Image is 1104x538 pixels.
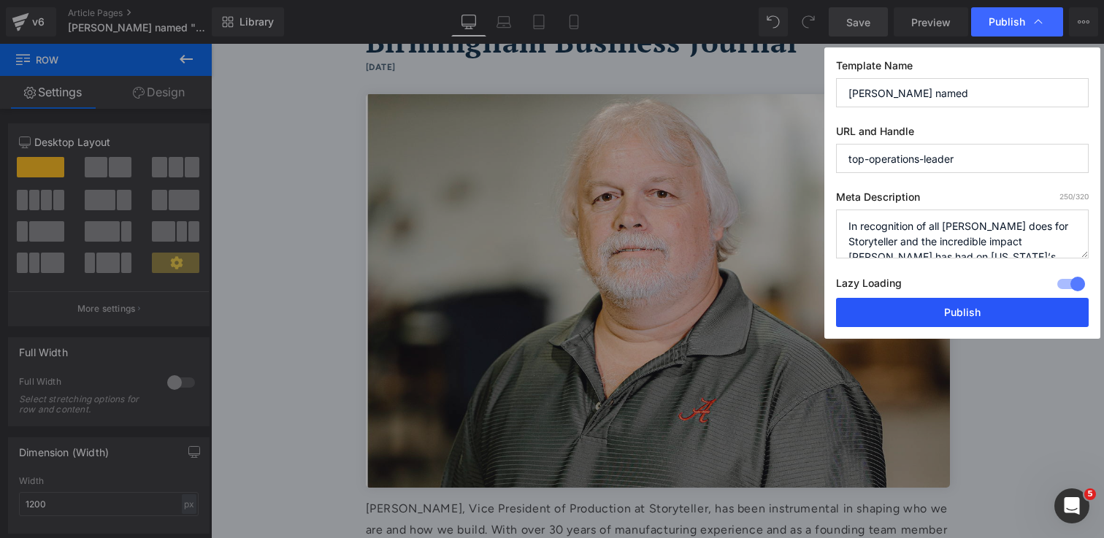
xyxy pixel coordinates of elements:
[836,125,1089,144] label: URL and Handle
[836,59,1089,78] label: Template Name
[836,274,902,298] label: Lazy Loading
[1054,488,1089,523] iframe: Intercom live chat
[836,298,1089,327] button: Publish
[836,191,1089,210] label: Meta Description
[1084,488,1096,500] span: 5
[1059,192,1073,201] span: 250
[155,16,739,32] h6: [DATE]
[989,15,1025,28] span: Publish
[836,210,1089,258] textarea: In recognition of all [PERSON_NAME] does for Storyteller and the incredible impact [PERSON_NAME] ...
[1059,192,1089,201] span: /320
